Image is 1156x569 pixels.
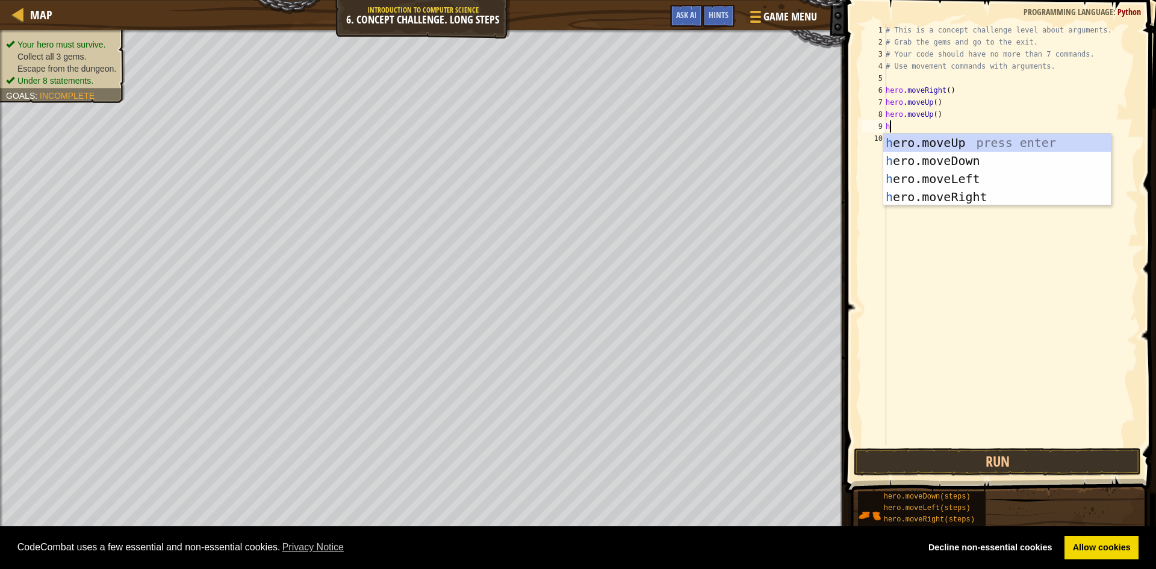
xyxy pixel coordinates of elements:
[862,84,886,96] div: 6
[862,36,886,48] div: 2
[884,515,975,524] span: hero.moveRight(steps)
[763,9,817,25] span: Game Menu
[17,64,116,73] span: Escape from the dungeon.
[854,448,1141,476] button: Run
[709,9,729,20] span: Hints
[858,504,881,527] img: portrait.png
[30,7,52,23] span: Map
[17,538,911,556] span: CodeCombat uses a few essential and non-essential cookies.
[1113,6,1117,17] span: :
[1024,6,1113,17] span: Programming language
[17,52,86,61] span: Collect all 3 gems.
[24,7,52,23] a: Map
[1064,536,1139,560] a: allow cookies
[920,536,1060,560] a: deny cookies
[6,91,35,101] span: Goals
[884,493,971,501] span: hero.moveDown(steps)
[40,91,95,101] span: Incomplete
[35,91,40,101] span: :
[884,504,971,512] span: hero.moveLeft(steps)
[741,5,824,33] button: Game Menu
[6,39,116,51] li: Your hero must survive.
[6,63,116,75] li: Escape from the dungeon.
[862,108,886,120] div: 8
[862,132,886,145] div: 10
[862,120,886,132] div: 9
[6,51,116,63] li: Collect all 3 gems.
[862,24,886,36] div: 1
[281,538,346,556] a: learn more about cookies
[862,48,886,60] div: 3
[670,5,703,27] button: Ask AI
[6,75,116,87] li: Under 8 statements.
[1117,6,1141,17] span: Python
[676,9,697,20] span: Ask AI
[862,72,886,84] div: 5
[862,60,886,72] div: 4
[862,96,886,108] div: 7
[17,76,93,86] span: Under 8 statements.
[17,40,106,49] span: Your hero must survive.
